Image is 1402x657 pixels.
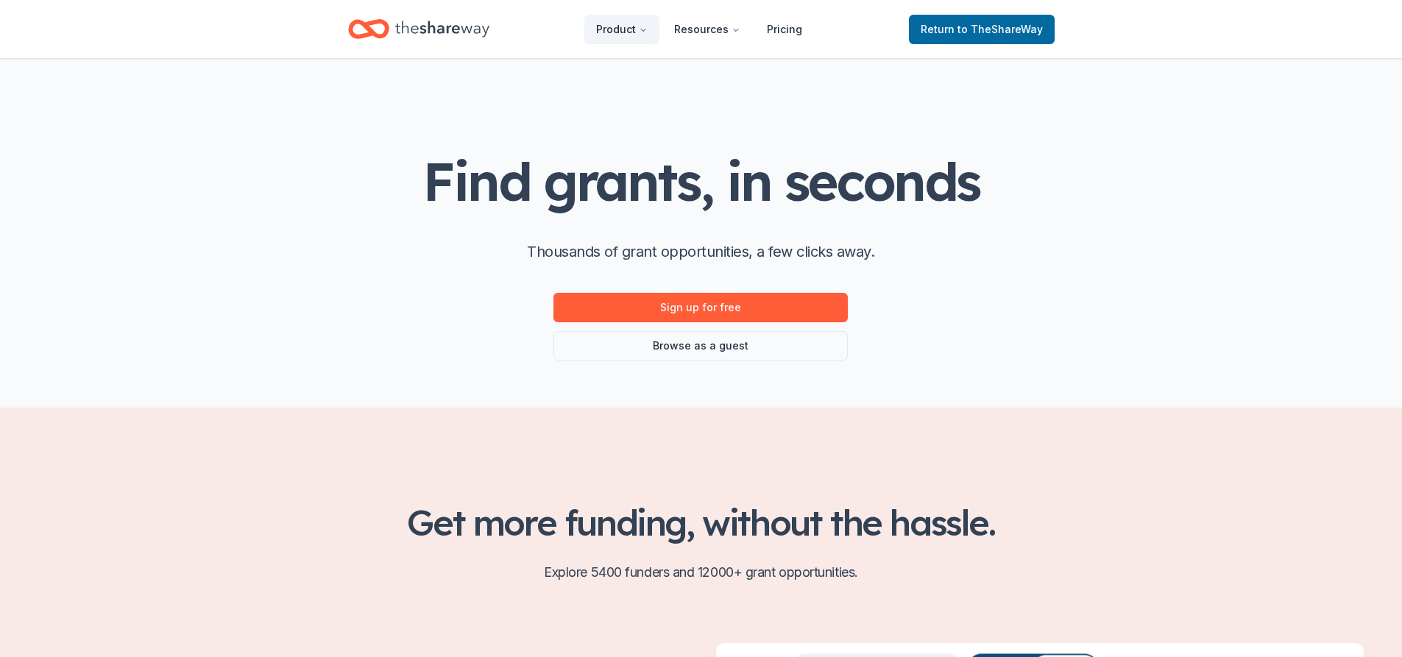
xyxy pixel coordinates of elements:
h2: Get more funding, without the hassle. [348,502,1055,543]
span: to TheShareWay [957,23,1043,35]
p: Explore 5400 funders and 12000+ grant opportunities. [348,561,1055,584]
a: Sign up for free [553,293,848,322]
a: Pricing [755,15,814,44]
a: Home [348,12,489,46]
a: Returnto TheShareWay [909,15,1055,44]
span: Return [921,21,1043,38]
nav: Main [584,12,814,46]
p: Thousands of grant opportunities, a few clicks away. [527,240,874,263]
button: Resources [662,15,752,44]
h1: Find grants, in seconds [422,152,979,210]
button: Product [584,15,659,44]
a: Browse as a guest [553,331,848,361]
